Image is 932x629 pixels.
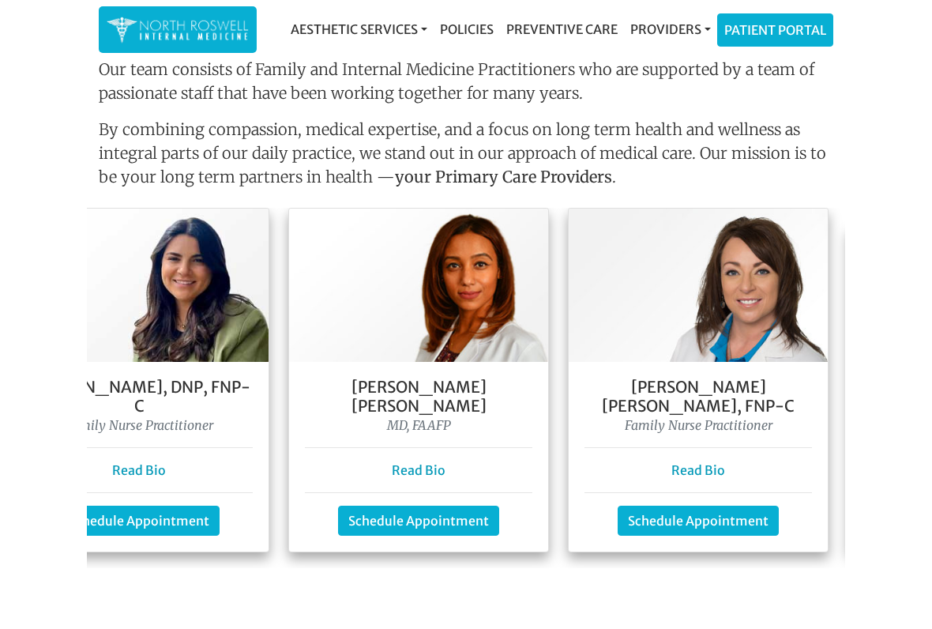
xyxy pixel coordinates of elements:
[58,506,220,536] a: Schedule Appointment
[624,13,717,45] a: Providers
[671,462,725,478] a: Read Bio
[395,167,612,186] strong: your Primary Care Providers
[625,417,772,433] i: Family Nurse Practitioner
[387,417,451,433] i: MD, FAAFP
[25,378,253,416] h5: [PERSON_NAME], DNP, FNP- C
[284,13,434,45] a: Aesthetic Services
[305,378,532,416] h5: [PERSON_NAME] [PERSON_NAME]
[99,58,833,105] p: Our team consists of Family and Internal Medicine Practitioners who are supported by a team of pa...
[112,462,166,478] a: Read Bio
[584,378,812,416] h5: [PERSON_NAME] [PERSON_NAME], FNP-C
[107,14,249,45] img: North Roswell Internal Medicine
[66,417,213,433] i: Family Nurse Practitioner
[289,209,548,362] img: Dr. Farah Mubarak Ali MD, FAAFP
[99,118,833,195] p: By combining compassion, medical expertise, and a focus on long term health and wellness as integ...
[434,13,500,45] a: Policies
[338,506,499,536] a: Schedule Appointment
[500,13,624,45] a: Preventive Care
[392,462,445,478] a: Read Bio
[618,506,779,536] a: Schedule Appointment
[569,209,828,362] img: Keela Weeks Leger, FNP-C
[718,14,832,46] a: Patient Portal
